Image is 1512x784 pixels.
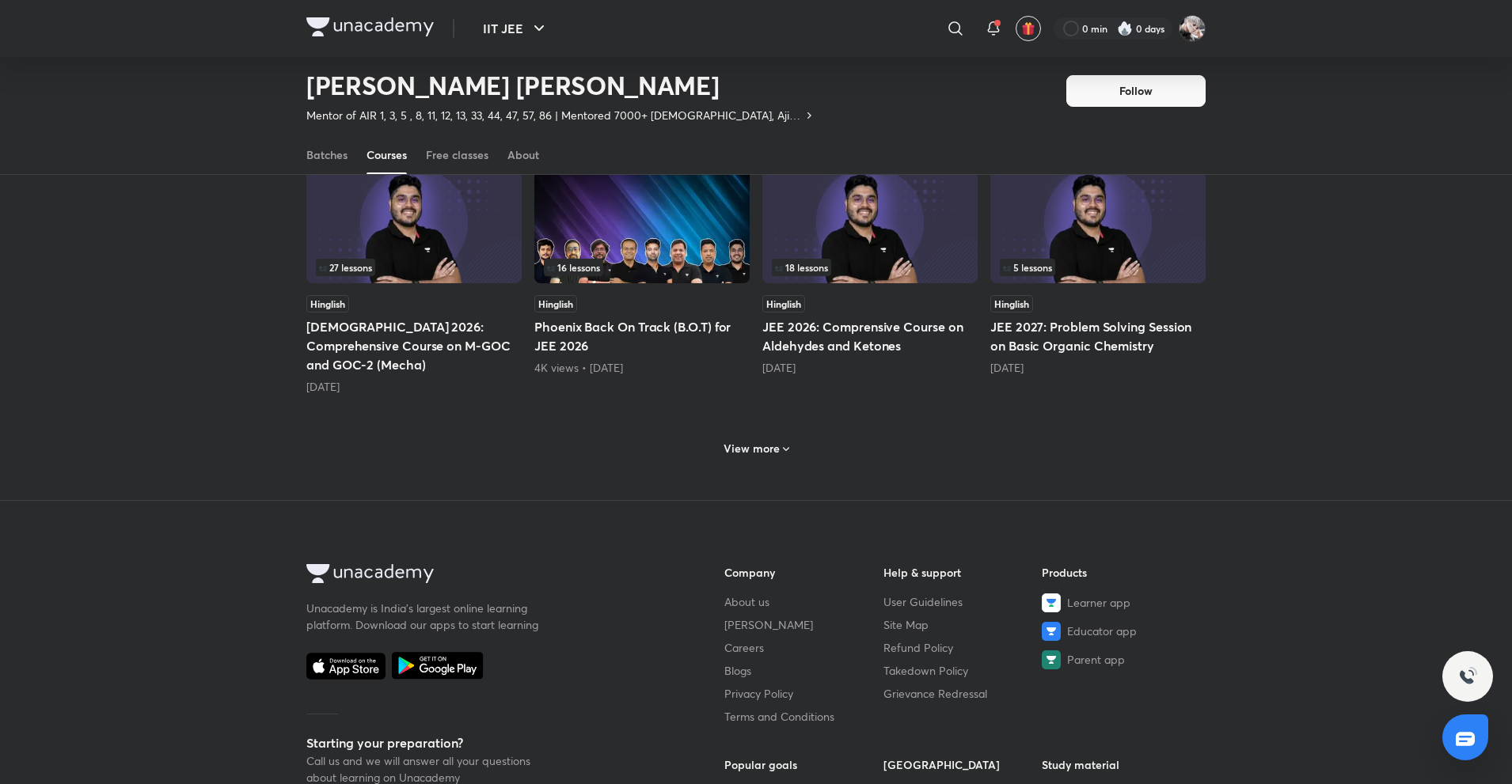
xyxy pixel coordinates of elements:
a: Blogs [724,662,883,679]
div: left [316,259,512,276]
a: Company Logo [306,17,434,40]
span: 5 lessons [1003,263,1052,272]
a: Privacy Policy [724,685,883,702]
img: Company Logo [306,17,434,36]
a: Careers [724,639,883,656]
h6: Products [1042,564,1201,581]
div: infocontainer [1000,259,1196,276]
span: Learner app [1067,594,1130,611]
span: Hinglish [990,295,1033,312]
p: Unacademy is India’s largest online learning platform. Download our apps to start learning [306,600,544,633]
div: infocontainer [544,259,740,276]
span: Follow [1119,83,1153,99]
span: Hinglish [534,295,577,312]
div: 4K views • 1 month ago [534,360,750,376]
button: avatar [1016,16,1041,41]
h5: Phoenix Back On Track (B.O.T) for JEE 2026 [534,317,750,355]
p: Mentor of AIR 1, 3, 5 , 8, 11, 12, 13, 33, 44, 47, 57, 86 | Mentored 7000+ [DEMOGRAPHIC_DATA], Aj... [306,108,803,123]
h6: [GEOGRAPHIC_DATA] [883,756,1043,773]
div: infosection [1000,259,1196,276]
a: Learner app [1042,593,1201,612]
button: IIT JEE [473,13,558,44]
button: Follow [1066,75,1206,107]
div: left [1000,259,1196,276]
a: Grievance Redressal [883,685,1043,702]
div: left [772,259,968,276]
span: 18 lessons [775,263,828,272]
h6: Company [724,564,883,581]
h5: JEE 2027: Problem Solving Session on Basic Organic Chemistry [990,317,1206,355]
div: Courses [367,147,407,163]
a: Company Logo [306,564,674,587]
img: Thumbnail [762,160,978,283]
a: About us [724,593,883,610]
span: Careers [724,639,764,656]
div: infocontainer [316,259,512,276]
a: Educator app [1042,622,1201,641]
div: JEE 2026: Comprensive Course on Aldehydes and Ketones [762,156,978,395]
h6: Help & support [883,564,1043,581]
div: Phoenix Back On Track (B.O.T) for JEE 2026 [534,156,750,395]
a: Takedown Policy [883,662,1043,679]
div: 1 month ago [762,360,978,376]
img: Parent app [1042,650,1061,669]
img: Thumbnail [306,160,522,283]
img: Company Logo [306,564,434,583]
h6: Popular goals [724,756,883,773]
div: infosection [772,259,968,276]
h6: View more [724,441,780,456]
span: Educator app [1067,623,1137,639]
a: About [507,136,539,174]
span: 16 lessons [547,263,600,272]
div: infosection [544,259,740,276]
img: Navin Raj [1179,15,1206,42]
a: Courses [367,136,407,174]
a: Terms and Conditions [724,708,883,725]
a: Site Map [883,616,1043,633]
img: avatar [1021,21,1035,36]
img: Thumbnail [990,160,1206,283]
h5: Starting your preparation? [306,733,674,752]
div: Free classes [426,147,488,163]
h6: Study material [1042,756,1201,773]
div: infocontainer [772,259,968,276]
a: Refund Policy [883,639,1043,656]
h2: [PERSON_NAME] [PERSON_NAME] [306,70,815,101]
a: Parent app [1042,650,1201,669]
img: Educator app [1042,622,1061,641]
div: JEE 2026: Comprehensive Course on M-GOC and GOC-2 (Mecha) [306,156,522,395]
span: Parent app [1067,651,1125,668]
a: Free classes [426,136,488,174]
a: [PERSON_NAME] [724,616,883,633]
img: Learner app [1042,593,1061,612]
span: Hinglish [762,295,805,312]
a: Batches [306,136,348,174]
img: ttu [1458,667,1477,686]
div: About [507,147,539,163]
h5: [DEMOGRAPHIC_DATA] 2026: Comprehensive Course on M-GOC and GOC-2 (Mecha) [306,317,522,374]
img: streak [1117,21,1133,36]
a: User Guidelines [883,593,1043,610]
div: JEE 2027: Problem Solving Session on Basic Organic Chemistry [990,156,1206,395]
img: Thumbnail [534,160,750,283]
div: left [544,259,740,276]
h5: JEE 2026: Comprensive Course on Aldehydes and Ketones [762,317,978,355]
div: 1 month ago [990,360,1206,376]
span: 27 lessons [319,263,372,272]
div: infosection [316,259,512,276]
span: Hinglish [306,295,349,312]
div: Batches [306,147,348,163]
div: 1 month ago [306,379,522,395]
